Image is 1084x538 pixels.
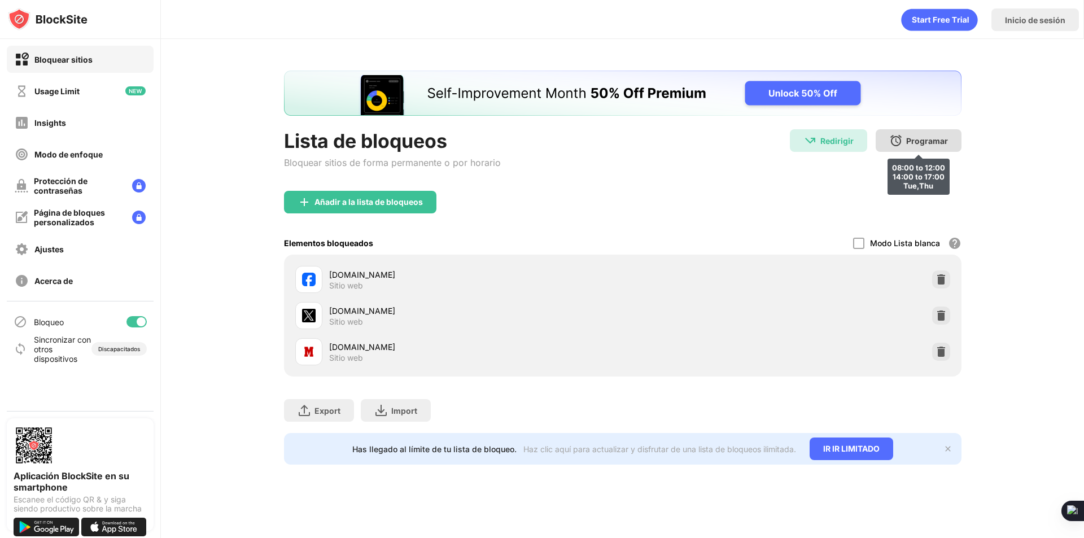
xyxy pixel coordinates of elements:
img: sync-icon.svg [14,342,27,356]
img: password-protection-off.svg [15,179,28,193]
img: block-on.svg [15,53,29,67]
img: about-off.svg [15,274,29,288]
img: options-page-qr-code.png [14,425,54,466]
img: blocking-icon.svg [14,315,27,329]
div: Página de bloques personalizados [34,208,123,227]
div: Escanee el código QR & y siga siendo productivo sobre la marcha [14,495,147,513]
img: get-it-on-google-play.svg [14,518,79,536]
div: [DOMAIN_NAME] [329,305,623,317]
img: favicons [302,273,316,286]
div: animation [901,8,978,31]
div: Redirigir [820,136,854,146]
div: Sitio web [329,353,363,363]
div: 14:00 to 17:00 [892,172,945,181]
div: Insights [34,118,66,128]
div: Lista de bloqueos [284,129,501,152]
img: lock-menu.svg [132,211,146,224]
div: Sitio web [329,281,363,291]
div: Bloquear sitios de forma permanente o por horario [284,157,501,168]
div: 08:00 to 12:00 [892,163,945,172]
div: IR IR LIMITADO [810,438,893,460]
div: Tue,Thu [892,181,945,190]
div: Acerca de [34,276,73,286]
div: Haz clic aquí para actualizar y disfrutar de una lista de bloqueos ilimitada. [523,444,796,454]
div: Ajustes [34,244,64,254]
div: Has llegado al límite de tu lista de bloqueo. [352,444,517,454]
div: Usage Limit [34,86,80,96]
img: download-on-the-app-store.svg [81,518,147,536]
img: customize-block-page-off.svg [15,211,28,224]
div: Discapacitados [98,345,140,352]
img: logo-blocksite.svg [8,8,88,30]
div: Aplicación BlockSite en su smartphone [14,470,147,493]
div: Export [314,406,340,415]
div: Sincronizar con otros dispositivos [34,335,91,364]
div: Import [391,406,417,415]
div: Bloqueo [34,317,64,327]
img: new-icon.svg [125,86,146,95]
div: Sitio web [329,317,363,327]
img: favicons [302,309,316,322]
div: [DOMAIN_NAME] [329,269,623,281]
img: x-button.svg [943,444,952,453]
iframe: Banner [284,71,961,116]
div: Inicio de sesión [1005,15,1065,25]
img: favicons [302,345,316,358]
img: settings-off.svg [15,242,29,256]
div: Bloquear sitios [34,55,93,64]
div: Modo de enfoque [34,150,103,159]
div: Programar [906,136,948,146]
div: Modo Lista blanca [870,238,940,248]
div: Añadir a la lista de bloqueos [314,198,423,207]
img: focus-off.svg [15,147,29,161]
img: time-usage-off.svg [15,84,29,98]
img: lock-menu.svg [132,179,146,193]
img: insights-off.svg [15,116,29,130]
div: Elementos bloqueados [284,238,373,248]
div: [DOMAIN_NAME] [329,341,623,353]
div: Protección de contraseñas [34,176,123,195]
